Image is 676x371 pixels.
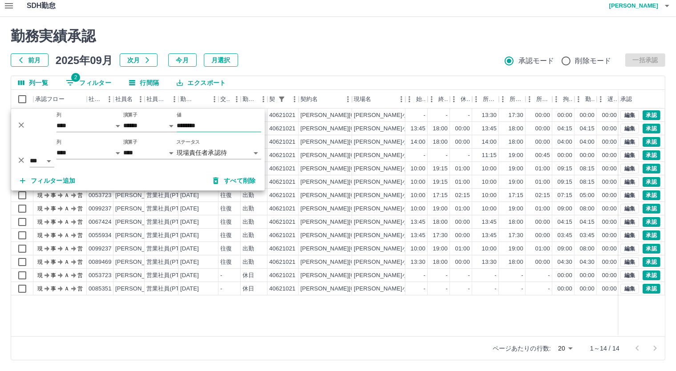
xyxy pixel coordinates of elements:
[269,125,295,133] div: 40621021
[275,93,288,105] button: フィルター表示
[468,111,470,120] div: -
[300,151,410,160] div: [PERSON_NAME][GEOGRAPHIC_DATA]
[643,230,660,240] button: 承認
[170,76,233,89] button: エクスポート
[580,245,595,253] div: 08:00
[352,90,405,109] div: 現場名
[558,125,572,133] div: 04:15
[597,90,619,109] div: 遅刻等
[602,125,617,133] div: 00:00
[558,151,572,160] div: 00:00
[180,245,199,253] div: [DATE]
[433,245,448,253] div: 19:00
[482,151,497,160] div: 11:15
[168,53,197,67] button: 今月
[455,218,470,226] div: 00:00
[602,245,617,253] div: 00:00
[115,258,164,266] div: [PERSON_NAME]
[620,257,639,267] button: 編集
[89,231,112,240] div: 0055934
[204,53,238,67] button: 月選択
[37,219,43,225] text: 現
[354,245,467,253] div: [PERSON_NAME]小学校ランドセルクラブ
[602,165,617,173] div: 00:00
[620,230,639,240] button: 編集
[300,231,410,240] div: [PERSON_NAME][GEOGRAPHIC_DATA]
[269,151,295,160] div: 40621021
[354,218,467,226] div: [PERSON_NAME]小学校ランドセルクラブ
[643,190,660,200] button: 承認
[620,177,639,187] button: 編集
[37,192,43,198] text: 現
[123,112,138,118] label: 演算子
[354,125,467,133] div: [PERSON_NAME]小学校ランドセルクラブ
[71,73,80,82] span: 2
[509,165,523,173] div: 19:00
[433,178,448,186] div: 19:15
[180,218,199,226] div: [DATE]
[424,151,425,160] div: -
[424,111,425,120] div: -
[620,150,639,160] button: 編集
[461,90,470,109] div: 休憩
[341,93,355,106] button: メニュー
[195,93,208,105] button: ソート
[51,219,56,225] text: 事
[269,191,295,200] div: 40621021
[146,231,193,240] div: 営業社員(PT契約)
[535,178,550,186] div: 01:00
[446,111,448,120] div: -
[602,205,617,213] div: 00:00
[33,90,87,109] div: 承認フロー
[300,125,410,133] div: [PERSON_NAME][GEOGRAPHIC_DATA]
[220,231,232,240] div: 往復
[482,245,497,253] div: 10:00
[575,56,611,66] span: 削除モード
[64,232,69,238] text: Ａ
[354,231,467,240] div: [PERSON_NAME]小学校ランドセルクラブ
[220,205,232,213] div: 往復
[354,258,467,266] div: [PERSON_NAME]小学校ランドセルクラブ
[77,192,83,198] text: 営
[580,151,595,160] div: 00:00
[269,231,295,240] div: 40621021
[580,178,595,186] div: 08:15
[411,218,425,226] div: 13:45
[433,165,448,173] div: 19:15
[354,191,467,200] div: [PERSON_NAME]小学校ランドセルクラブ
[620,270,639,280] button: 編集
[509,178,523,186] div: 19:00
[580,138,595,146] div: 04:00
[563,90,573,109] div: 拘束
[411,165,425,173] div: 10:00
[643,257,660,267] button: 承認
[607,90,617,109] div: 遅刻等
[446,151,448,160] div: -
[269,111,295,120] div: 40621021
[56,53,113,67] h5: 2025年09月
[11,76,55,89] button: 列選択
[535,245,550,253] div: 01:00
[180,90,195,109] div: 勤務日
[64,206,69,212] text: Ａ
[483,90,497,109] div: 所定開始
[145,90,178,109] div: 社員区分
[438,90,448,109] div: 終業
[269,258,295,266] div: 40621021
[643,244,660,254] button: 承認
[220,218,232,226] div: 往復
[620,110,639,120] button: 編集
[535,138,550,146] div: 00:00
[411,191,425,200] div: 10:00
[535,205,550,213] div: 01:00
[643,137,660,147] button: 承認
[59,76,118,89] button: フィルター表示
[433,218,448,226] div: 18:00
[243,205,254,213] div: 出勤
[89,205,112,213] div: 0099237
[643,124,660,133] button: 承認
[51,192,56,198] text: 事
[115,218,164,226] div: [PERSON_NAME]
[509,218,523,226] div: 18:00
[243,231,254,240] div: 出勤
